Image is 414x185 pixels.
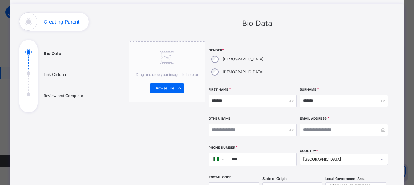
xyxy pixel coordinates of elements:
label: Other Name [209,116,231,121]
label: [DEMOGRAPHIC_DATA] [223,57,263,62]
span: Drag and drop your image file here or [136,72,198,77]
label: [DEMOGRAPHIC_DATA] [223,69,263,75]
label: Email Address [300,116,327,121]
span: Local Government Area [325,176,366,181]
span: Browse File [155,86,174,91]
div: Drag and drop your image file here orBrowse File [129,41,205,102]
div: [GEOGRAPHIC_DATA] [303,157,377,162]
h1: Creating Parent [44,19,80,24]
span: State of Origin [262,176,287,181]
label: Surname [300,87,316,92]
label: Postal Code [209,175,232,180]
label: First Name [209,87,229,92]
span: COUNTRY [300,149,318,153]
span: Gender [209,48,297,53]
label: Phone Number [209,145,235,150]
span: Bio Data [242,19,272,28]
